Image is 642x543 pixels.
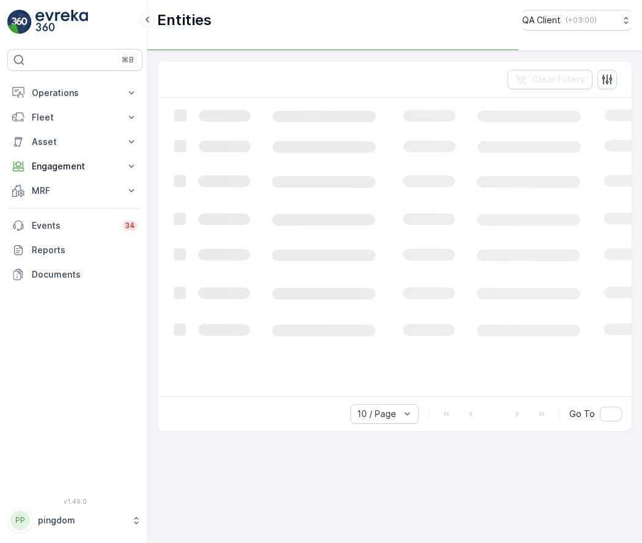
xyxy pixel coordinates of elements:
[532,73,585,86] p: Clear Filters
[122,55,134,65] p: ⌘B
[7,498,142,505] span: v 1.49.0
[7,154,142,179] button: Engagement
[569,408,595,420] span: Go To
[7,262,142,287] a: Documents
[10,511,30,530] div: PP
[7,213,142,238] a: Events34
[7,508,142,533] button: PPpingdom
[32,160,118,172] p: Engagement
[7,10,32,34] img: logo
[38,514,125,526] p: pingdom
[32,220,115,232] p: Events
[157,10,212,30] p: Entities
[35,10,88,34] img: logo_light-DOdMpM7g.png
[7,179,142,203] button: MRF
[125,221,135,231] p: 34
[32,268,138,281] p: Documents
[32,244,138,256] p: Reports
[566,15,597,25] p: ( +03:00 )
[7,130,142,154] button: Asset
[32,87,118,99] p: Operations
[7,81,142,105] button: Operations
[32,111,118,124] p: Fleet
[522,14,561,26] p: QA Client
[507,70,592,89] button: Clear Filters
[522,10,632,31] button: QA Client(+03:00)
[7,238,142,262] a: Reports
[32,185,118,197] p: MRF
[32,136,118,148] p: Asset
[7,105,142,130] button: Fleet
